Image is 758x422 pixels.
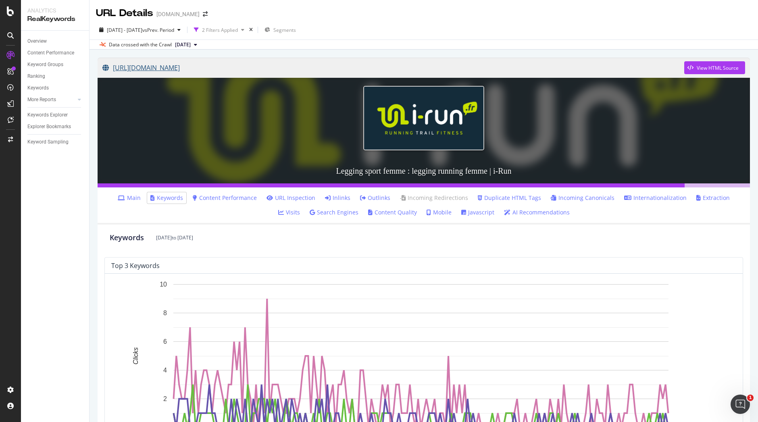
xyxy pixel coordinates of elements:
div: Overview [27,37,47,46]
a: Search Engines [310,208,358,216]
button: View HTML Source [684,61,745,74]
a: Explorer Bookmarks [27,123,83,131]
a: Overview [27,37,83,46]
a: Ranking [27,72,83,81]
div: Keyword Groups [27,60,63,69]
text: 2 [163,395,167,402]
a: Keywords [150,194,183,202]
a: Content Performance [193,194,257,202]
a: Keyword Groups [27,60,83,69]
div: 2 Filters Applied [202,27,238,33]
div: top 3 keywords [111,262,160,270]
a: Mobile [427,208,452,216]
div: arrow-right-arrow-left [203,11,208,17]
a: [URL][DOMAIN_NAME] [102,58,684,78]
a: Outlinks [360,194,390,202]
div: Explorer Bookmarks [27,123,71,131]
span: 2025 Aug. 17th [175,41,191,48]
h3: Legging sport femme : legging running femme | i-Run [98,158,750,183]
a: Content Performance [27,49,83,57]
div: Data crossed with the Crawl [109,41,172,48]
a: Javascript [461,208,494,216]
text: Clicks [132,347,139,365]
div: Keywords [27,84,49,92]
iframe: Intercom live chat [731,395,750,414]
div: Keywords [110,233,144,243]
div: [DOMAIN_NAME] [156,10,200,18]
button: [DATE] - [DATE]vsPrev. Period [96,23,184,36]
img: Legging sport femme : legging running femme | i-Run [363,86,484,150]
div: View HTML Source [697,64,739,71]
a: Duplicate HTML Tags [478,194,541,202]
span: [DATE] - [DATE] [107,27,142,33]
div: times [248,26,254,34]
div: Ranking [27,72,45,81]
span: vs Prev. Period [142,27,174,33]
button: 2 Filters Applied [191,23,248,36]
a: Visits [278,208,300,216]
a: Keywords Explorer [27,111,83,119]
a: Keyword Sampling [27,138,83,146]
span: Segments [273,27,296,33]
a: Internationalization [624,194,687,202]
text: 8 [163,310,167,316]
a: Inlinks [325,194,350,202]
a: Incoming Redirections [400,194,468,202]
div: URL Details [96,6,153,20]
div: Analytics [27,6,83,15]
a: AI Recommendations [504,208,570,216]
div: Keywords Explorer [27,111,68,119]
div: RealKeywords [27,15,83,24]
a: Content Quality [368,208,417,216]
div: [DATE] to [DATE] [156,234,193,241]
a: URL Inspection [267,194,315,202]
a: Extraction [696,194,730,202]
a: Keywords [27,84,83,92]
text: 10 [160,281,167,288]
div: Content Performance [27,49,74,57]
span: 1 [747,395,754,401]
button: Segments [261,23,299,36]
a: Incoming Canonicals [551,194,614,202]
text: 6 [163,338,167,345]
a: Main [118,194,141,202]
a: More Reports [27,96,75,104]
div: More Reports [27,96,56,104]
button: [DATE] [172,40,200,50]
div: Keyword Sampling [27,138,69,146]
text: 4 [163,367,167,374]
